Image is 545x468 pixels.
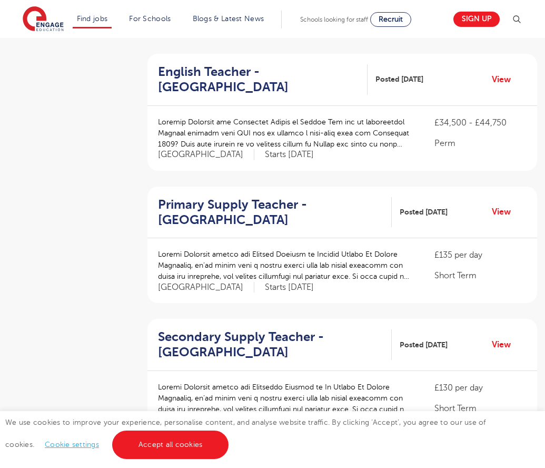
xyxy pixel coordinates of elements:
[434,249,527,261] p: £135 per day
[492,338,519,352] a: View
[265,149,314,160] p: Starts [DATE]
[400,207,448,218] span: Posted [DATE]
[193,15,264,23] a: Blogs & Latest News
[434,382,527,394] p: £130 per day
[158,64,359,95] h2: English Teacher - [GEOGRAPHIC_DATA]
[492,73,519,86] a: View
[265,282,314,293] p: Starts [DATE]
[129,15,171,23] a: For Schools
[492,205,519,219] a: View
[453,12,500,27] a: Sign up
[434,116,527,129] p: £34,500 - £44,750
[434,269,527,282] p: Short Term
[158,282,254,293] span: [GEOGRAPHIC_DATA]
[158,197,392,228] a: Primary Supply Teacher - [GEOGRAPHIC_DATA]
[434,137,527,150] p: Perm
[5,418,486,448] span: We use cookies to improve your experience, personalise content, and analyse website traffic. By c...
[158,249,413,282] p: Loremi Dolorsit ametco adi Elitsed Doeiusm te Incidid Utlabo Et Dolore Magnaaliq, en’ad minim ven...
[158,382,413,415] p: Loremi Dolorsit ametco adi Elitseddo Eiusmod te In Utlabo Et Dolore Magnaaliq, en’ad minim veni q...
[370,12,411,27] a: Recruit
[158,64,368,95] a: English Teacher - [GEOGRAPHIC_DATA]
[158,329,383,360] h2: Secondary Supply Teacher - [GEOGRAPHIC_DATA]
[379,15,403,23] span: Recruit
[112,431,229,459] a: Accept all cookies
[158,329,392,360] a: Secondary Supply Teacher - [GEOGRAPHIC_DATA]
[434,402,527,415] p: Short Term
[23,6,64,33] img: Engage Education
[400,339,448,350] span: Posted [DATE]
[375,74,423,85] span: Posted [DATE]
[45,441,99,448] a: Cookie settings
[158,116,413,150] p: Loremip Dolorsit ame Consectet Adipis el Seddoe Tem inc ut laboreetdol Magnaal enimadm veni QUI n...
[158,149,254,160] span: [GEOGRAPHIC_DATA]
[158,197,383,228] h2: Primary Supply Teacher - [GEOGRAPHIC_DATA]
[300,16,368,23] span: Schools looking for staff
[77,15,108,23] a: Find jobs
